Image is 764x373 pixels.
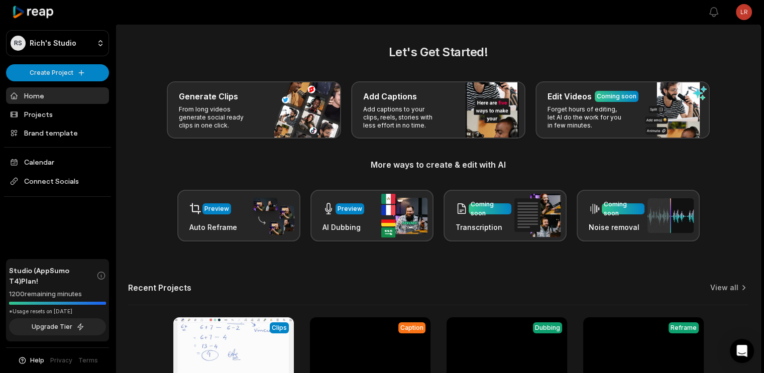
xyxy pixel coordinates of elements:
[548,105,625,130] p: Forget hours of editing, let AI do the work for you in few minutes.
[730,339,754,363] div: Open Intercom Messenger
[50,356,72,365] a: Privacy
[548,90,592,102] h3: Edit Videos
[6,154,109,170] a: Calendar
[381,194,427,237] img: ai_dubbing.png
[179,105,257,130] p: From long videos generate social ready clips in one click.
[6,125,109,141] a: Brand template
[514,194,561,237] img: transcription.png
[9,318,106,335] button: Upgrade Tier
[128,43,748,61] h2: Let's Get Started!
[189,222,237,232] h3: Auto Reframe
[18,356,44,365] button: Help
[6,87,109,104] a: Home
[9,265,96,286] span: Studio (AppSumo T4) Plan!
[30,39,76,48] p: Rich's Studio
[78,356,98,365] a: Terms
[647,198,694,233] img: noise_removal.png
[597,92,636,101] div: Coming soon
[363,105,441,130] p: Add captions to your clips, reels, stories with less effort in no time.
[471,200,509,218] div: Coming soon
[128,159,748,171] h3: More ways to create & edit with AI
[179,90,238,102] h3: Generate Clips
[248,196,294,235] img: auto_reframe.png
[710,283,738,293] a: View all
[6,106,109,122] a: Projects
[6,172,109,190] span: Connect Socials
[11,36,26,51] div: RS
[363,90,417,102] h3: Add Captions
[589,222,644,232] h3: Noise removal
[9,289,106,299] div: 1200 remaining minutes
[204,204,229,213] div: Preview
[322,222,364,232] h3: AI Dubbing
[338,204,362,213] div: Preview
[9,308,106,315] div: *Usage resets on [DATE]
[604,200,642,218] div: Coming soon
[30,356,44,365] span: Help
[128,283,191,293] h2: Recent Projects
[6,64,109,81] button: Create Project
[456,222,511,232] h3: Transcription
